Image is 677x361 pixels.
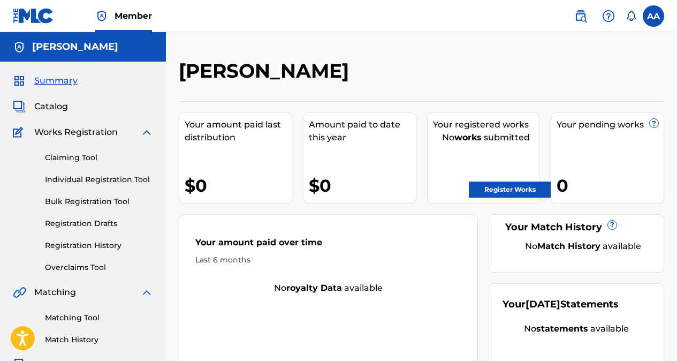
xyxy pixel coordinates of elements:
img: Top Rightsholder [95,10,108,22]
a: Registration History [45,240,153,251]
div: Your registered works [433,118,540,131]
img: Catalog [13,100,26,113]
div: Your Statements [503,297,619,312]
span: ? [650,119,658,127]
h2: [PERSON_NAME] [179,59,354,83]
a: Individual Registration Tool [45,174,153,185]
strong: statements [536,324,588,334]
img: Accounts [13,41,26,54]
div: $0 [309,174,416,198]
a: Overclaims Tool [45,262,153,273]
div: 0 [557,174,664,198]
div: No available [503,322,650,335]
div: No available [179,282,477,295]
strong: royalty data [286,283,342,293]
div: Last 6 months [195,254,461,266]
h5: Abel Joel Abreu Paulino [32,41,118,53]
a: Public Search [570,5,591,27]
span: [DATE] [526,298,560,310]
a: Claiming Tool [45,152,153,163]
div: User Menu [643,5,664,27]
img: expand [140,126,153,139]
a: SummarySummary [13,74,78,87]
div: Amount paid to date this year [309,118,416,144]
strong: Match History [537,241,600,251]
img: search [574,10,587,22]
strong: works [454,132,482,142]
div: Notifications [626,11,636,21]
iframe: Chat Widget [623,310,677,361]
div: Your amount paid last distribution [185,118,292,144]
img: Summary [13,74,26,87]
a: Match History [45,334,153,345]
img: expand [140,286,153,299]
span: Works Registration [34,126,118,139]
div: Your amount paid over time [195,236,461,254]
a: Register Works [469,182,551,198]
a: Bulk Registration Tool [45,196,153,207]
div: No available [516,240,650,253]
div: Your pending works [557,118,664,131]
img: Works Registration [13,126,27,139]
img: MLC Logo [13,8,54,24]
span: Summary [34,74,78,87]
a: Matching Tool [45,312,153,324]
a: Registration Drafts [45,218,153,229]
span: Matching [34,286,76,299]
a: CatalogCatalog [13,100,68,113]
div: Your Match History [503,220,650,235]
span: Member [115,10,152,22]
span: Catalog [34,100,68,113]
img: help [602,10,615,22]
div: Help [598,5,619,27]
div: No submitted [433,131,540,144]
span: ? [608,221,617,229]
div: $0 [185,174,292,198]
img: Matching [13,286,26,299]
